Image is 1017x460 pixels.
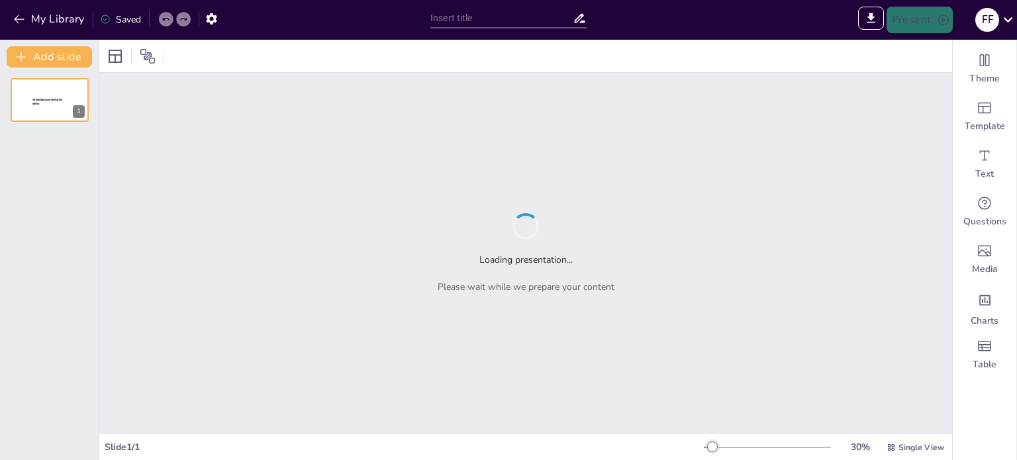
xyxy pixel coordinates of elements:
span: Single View [898,441,944,453]
span: Template [965,120,1005,133]
div: Add images, graphics, shapes or video [953,236,1016,283]
div: Saved [100,13,141,26]
span: Sendsteps presentation editor [32,98,63,105]
span: Questions [963,215,1006,228]
div: F F [975,8,999,32]
h2: Loading presentation... [479,253,573,267]
span: Media [972,263,998,276]
input: Insert title [430,9,573,28]
span: Theme [969,72,1000,85]
button: My Library [10,9,90,30]
div: Add ready made slides [953,93,1016,140]
div: Change the overall theme [953,45,1016,93]
div: 30 % [844,440,876,454]
span: Charts [971,314,998,328]
div: 1 [11,78,89,122]
div: Layout [105,46,126,67]
div: 1 [73,105,85,118]
span: Position [140,48,156,64]
div: Add text boxes [953,140,1016,188]
span: Table [973,358,996,371]
button: Present [887,7,953,33]
p: Please wait while we prepare your content [438,280,614,294]
span: Text [975,167,994,181]
div: Get real-time input from your audience [953,188,1016,236]
button: F F [975,7,999,33]
button: Add slide [7,46,92,68]
div: Slide 1 / 1 [105,440,704,454]
div: Add charts and graphs [953,283,1016,331]
span: Export to PowerPoint [858,7,884,33]
div: Add a table [953,331,1016,379]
